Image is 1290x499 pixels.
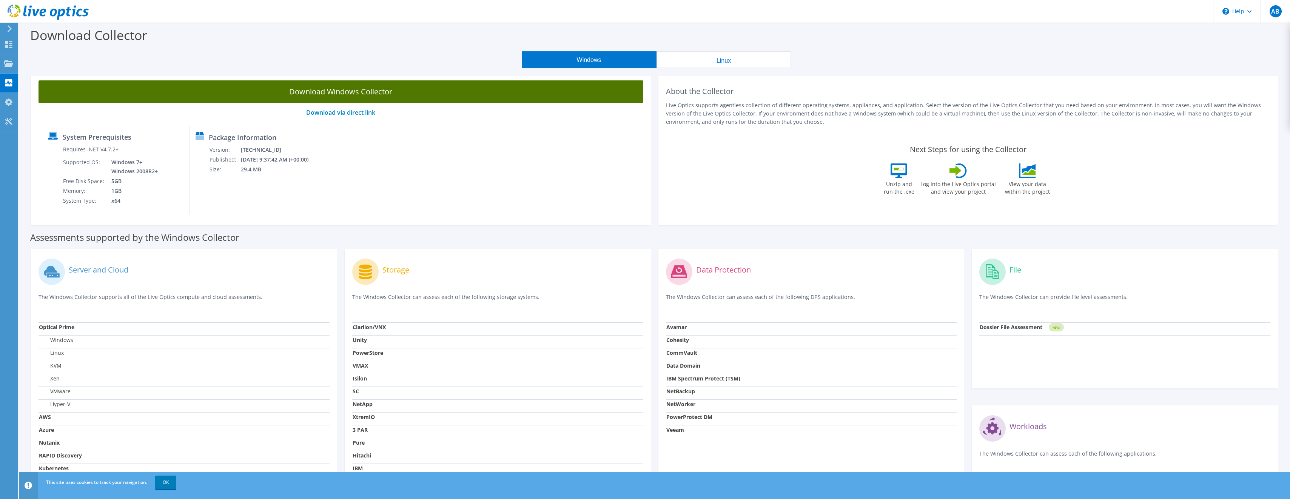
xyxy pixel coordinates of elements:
[666,400,695,408] strong: NetWorker
[353,349,383,356] strong: PowerStore
[39,439,60,446] strong: Nutanix
[979,293,1270,308] p: The Windows Collector can provide file level assessments.
[666,426,684,433] strong: Veeam
[30,234,239,241] label: Assessments supported by the Windows Collector
[666,388,695,395] strong: NetBackup
[39,426,54,433] strong: Azure
[522,51,657,68] button: Windows
[39,362,62,370] label: KVM
[63,157,106,176] td: Supported OS:
[353,465,363,472] strong: IBM
[39,400,70,408] label: Hyper-V
[106,176,159,186] td: 5GB
[39,323,74,331] strong: Optical Prime
[106,157,159,176] td: Windows 7+ Windows 2008R2+
[106,196,159,206] td: x64
[240,145,319,155] td: [TECHNICAL_ID]
[39,336,73,344] label: Windows
[46,479,147,485] span: This site uses cookies to track your navigation.
[666,336,689,343] strong: Cohesity
[240,165,319,174] td: 29.4 MB
[666,349,697,356] strong: CommVault
[209,165,240,174] td: Size:
[882,178,916,196] label: Unzip and run the .exe
[666,375,740,382] strong: IBM Spectrum Protect (TSM)
[666,293,957,308] p: The Windows Collector can assess each of the following DPS applications.
[39,413,51,420] strong: AWS
[63,133,131,141] label: System Prerequisites
[353,426,368,433] strong: 3 PAR
[353,452,371,459] strong: Hitachi
[353,336,367,343] strong: Unity
[209,145,240,155] td: Version:
[352,293,643,308] p: The Windows Collector can assess each of the following storage systems.
[63,176,106,186] td: Free Disk Space:
[39,80,643,103] a: Download Windows Collector
[209,155,240,165] td: Published:
[920,178,996,196] label: Log into the Live Optics portal and view your project
[666,362,700,369] strong: Data Domain
[39,452,82,459] strong: RAPID Discovery
[1009,423,1047,430] label: Workloads
[979,450,1270,465] p: The Windows Collector can assess each of the following applications.
[39,349,64,357] label: Linux
[696,266,751,274] label: Data Protection
[63,196,106,206] td: System Type:
[306,108,375,117] a: Download via direct link
[666,323,687,331] strong: Avamar
[155,476,176,489] a: OK
[63,186,106,196] td: Memory:
[69,266,128,274] label: Server and Cloud
[39,465,69,472] strong: Kubernetes
[382,266,409,274] label: Storage
[353,400,373,408] strong: NetApp
[106,186,159,196] td: 1GB
[353,362,368,369] strong: VMAX
[1270,5,1282,17] span: AB
[980,323,1042,331] strong: Dossier File Assessment
[39,375,60,382] label: Xen
[666,87,1271,96] h2: About the Collector
[910,145,1026,154] label: Next Steps for using the Collector
[1000,178,1054,196] label: View your data within the project
[1053,325,1060,330] tspan: NEW!
[353,323,386,331] strong: Clariion/VNX
[1222,8,1229,15] svg: \n
[353,388,359,395] strong: SC
[209,134,276,141] label: Package Information
[30,26,147,44] label: Download Collector
[240,155,319,165] td: [DATE] 9:37:42 AM (+00:00)
[353,439,365,446] strong: Pure
[657,51,791,68] button: Linux
[666,413,712,420] strong: PowerProtect DM
[353,413,375,420] strong: XtremIO
[666,101,1271,126] p: Live Optics supports agentless collection of different operating systems, appliances, and applica...
[39,293,330,308] p: The Windows Collector supports all of the Live Optics compute and cloud assessments.
[353,375,367,382] strong: Isilon
[1009,266,1021,274] label: File
[39,388,71,395] label: VMware
[63,146,119,153] label: Requires .NET V4.7.2+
